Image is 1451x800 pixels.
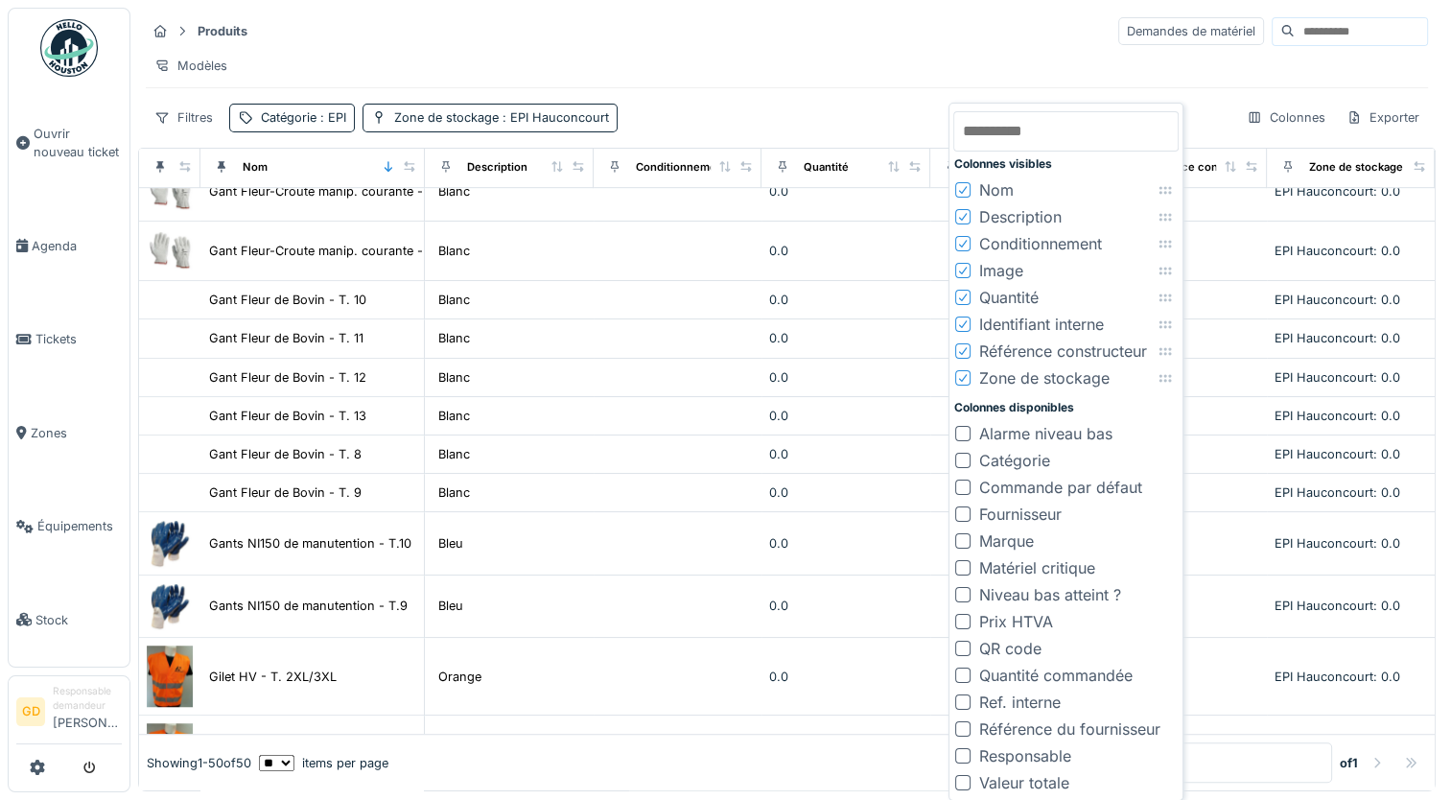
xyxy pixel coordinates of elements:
[16,697,45,726] li: GD
[438,534,463,553] div: Bleu
[147,723,193,785] img: Gilet HV - T. 4XL/5XL
[147,646,193,707] img: Gilet HV - T. 2XL/3XL
[978,476,1141,499] div: Commande par défaut
[438,407,470,425] div: Blanc
[769,182,922,200] div: 0.0
[209,368,366,387] div: Gant Fleur de Bovin - T. 12
[438,329,470,347] div: Blanc
[978,718,1159,741] div: Référence du fournisseur
[147,170,193,213] img: Gant Fleur-Croute manip. courante - T. 8
[978,610,1052,633] div: Prix HTVA
[190,22,255,40] strong: Produits
[978,771,1068,794] div: Valeur totale
[769,329,922,347] div: 0.0
[953,203,1179,230] li: Description
[209,483,362,502] div: Gant Fleur de Bovin - T. 9
[953,311,1179,338] li: Identifiant interne
[978,503,1061,526] div: Fournisseur
[32,237,122,255] span: Agenda
[978,529,1033,553] div: Marque
[978,583,1120,606] div: Niveau bas atteint ?
[209,182,450,200] div: Gant Fleur-Croute manip. courante - T. 8
[53,684,122,740] li: [PERSON_NAME]
[438,242,470,260] div: Blanc
[1275,184,1400,199] span: EPI Hauconcourt: 0.0
[769,445,922,463] div: 0.0
[147,583,193,629] img: Gants NI150 de manutention - T.9
[1275,244,1400,258] span: EPI Hauconcourt: 0.0
[769,483,922,502] div: 0.0
[31,424,122,442] span: Zones
[1275,485,1400,500] span: EPI Hauconcourt: 0.0
[978,556,1094,579] div: Matériel critique
[1338,104,1428,131] div: Exporter
[438,668,481,686] div: Orange
[261,108,346,127] div: Catégorie
[467,159,527,176] div: Description
[35,611,122,629] span: Stock
[1275,370,1400,385] span: EPI Hauconcourt: 0.0
[978,366,1109,389] div: Zone de stockage
[1275,293,1400,307] span: EPI Hauconcourt: 0.0
[978,691,1060,714] div: Ref. interne
[209,242,450,260] div: Gant Fleur-Croute manip. courante - T. 9
[978,259,1022,282] div: Image
[209,534,411,553] div: Gants NI150 de manutention - T.10
[978,744,1070,767] div: Responsable
[40,19,98,77] img: Badge_color-CXgf-gQk.svg
[394,108,609,127] div: Zone de stockage
[53,684,122,714] div: Responsable demandeur
[953,284,1179,311] li: Quantité
[978,340,1146,363] div: Référence constructeur
[978,205,1061,228] div: Description
[978,286,1038,309] div: Quantité
[1275,447,1400,461] span: EPI Hauconcourt: 0.0
[769,534,922,553] div: 0.0
[1275,331,1400,345] span: EPI Hauconcourt: 0.0
[953,338,1179,365] li: Référence constructeur
[804,159,849,176] div: Quantité
[438,182,470,200] div: Blanc
[769,242,922,260] div: 0.0
[953,257,1179,284] li: Image
[209,597,408,615] div: Gants NI150 de manutention - T.9
[209,291,366,309] div: Gant Fleur de Bovin - T. 10
[1275,409,1400,423] span: EPI Hauconcourt: 0.0
[1275,599,1400,613] span: EPI Hauconcourt: 0.0
[769,291,922,309] div: 0.0
[147,229,193,272] img: Gant Fleur-Croute manip. courante - T. 9
[978,178,1013,201] div: Nom
[243,159,268,176] div: Nom
[209,668,337,686] div: Gilet HV - T. 2XL/3XL
[953,365,1179,391] li: Zone de stockage
[1275,536,1400,551] span: EPI Hauconcourt: 0.0
[209,329,363,347] div: Gant Fleur de Bovin - T. 11
[438,483,470,502] div: Blanc
[147,754,251,772] div: Showing 1 - 50 of 50
[953,230,1179,257] li: Conditionnement
[146,52,236,80] div: Modèles
[259,754,388,772] div: items per page
[37,517,122,535] span: Équipements
[438,597,463,615] div: Bleu
[978,637,1041,660] div: QR code
[209,407,366,425] div: Gant Fleur de Bovin - T. 13
[769,368,922,387] div: 0.0
[209,445,362,463] div: Gant Fleur de Bovin - T. 8
[978,422,1112,445] div: Alarme niveau bas
[147,520,193,566] img: Gants NI150 de manutention - T.10
[499,110,609,125] span: : EPI Hauconcourt
[978,232,1101,255] div: Conditionnement
[1238,104,1334,131] div: Colonnes
[1140,159,1266,176] div: Référence constructeur
[35,330,122,348] span: Tickets
[438,368,470,387] div: Blanc
[1340,754,1358,772] strong: of 1
[953,176,1179,203] li: Nom
[438,291,470,309] div: Blanc
[978,664,1132,687] div: Quantité commandée
[1118,17,1264,45] div: Demandes de matériel
[316,110,346,125] span: : EPI
[146,104,222,131] div: Filtres
[953,155,1179,173] div: Colonnes visibles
